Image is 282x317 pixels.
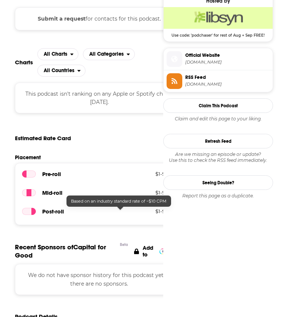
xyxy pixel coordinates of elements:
button: open menu [37,65,86,77]
p: Add to [143,244,156,258]
button: Refresh Feed [163,134,273,148]
span: RSS Feed [185,74,270,81]
h2: Countries [37,65,86,77]
a: Seeing Double? [163,175,273,190]
span: All Countries [44,68,74,73]
p: We do not have sponsor history for this podcast yet or there are no sponsors. [22,271,177,288]
p: $ 1 - $ 100 [138,208,174,214]
button: open menu [83,48,135,60]
a: RSS Feed[DOMAIN_NAME] [167,73,270,89]
div: Claim and edit this page to your liking. [163,116,273,122]
button: Claim This Podcast [163,98,273,113]
p: $ 1 - $ 100 [138,190,174,196]
span: Official Website [185,52,270,59]
span: All Charts [44,52,67,57]
span: Placement [15,154,167,161]
span: tamerinstitute.libsyn.com [185,59,270,65]
h2: Categories [83,48,135,60]
span: Based on an industry standard rate of ~$10 CPM [71,198,167,204]
span: Estimated Rate Card [15,131,71,145]
div: Are we missing an episode or update? Use this to check the RSS feed immediately. [163,151,273,163]
span: tamercenter.libsyn.com [185,81,270,87]
div: This podcast isn't ranking on any Apple or Spotify charts [DATE]. [15,83,184,114]
span: Pre -roll [42,170,61,178]
span: All Categories [89,52,124,57]
p: $ 1 - $ 100 [138,171,174,177]
span: Post -roll [42,208,64,215]
h2: Platforms [37,48,78,60]
div: Report this page as a duplicate. [163,193,273,199]
div: Beta [120,242,128,247]
span: Mid -roll [42,189,62,196]
button: open menu [37,48,78,60]
h2: Charts [15,59,33,66]
a: Add to [134,243,172,259]
img: Libsyn Deal: Use code: 'podchaser' for rest of Aug + Sep FREE! [164,7,273,29]
div: for contacts for this podcast. [15,7,184,30]
a: Libsyn Deal: Use code: 'podchaser' for rest of Aug + Sep FREE! [164,7,273,37]
a: Official Website[DOMAIN_NAME] [167,51,270,67]
span: Recent Sponsors of Capital for Good [15,243,116,259]
button: Submit a request [38,15,86,23]
span: Use code: 'podchaser' for rest of Aug + Sep FREE! [164,29,273,38]
img: Pro Logo [159,249,172,254]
